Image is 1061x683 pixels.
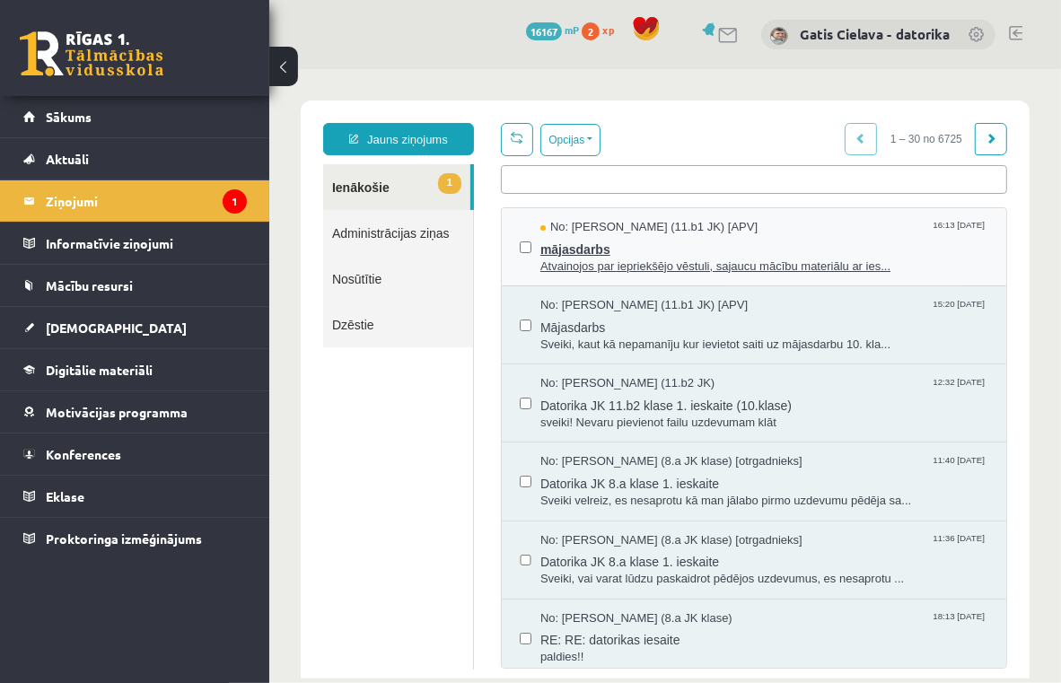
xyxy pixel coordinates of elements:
span: Atvainojos par iepriekšējo vēstuli, sajaucu mācību materiālu ar ies... [271,189,719,206]
span: Mācību resursi [46,277,133,293]
span: paldies!! [271,580,719,597]
span: Digitālie materiāli [46,362,153,378]
span: No: [PERSON_NAME] (11.b1 JK) [APV] [271,228,478,245]
a: Motivācijas programma [23,391,247,433]
i: 1 [223,189,247,214]
span: 15:20 [DATE] [663,228,719,241]
span: No: [PERSON_NAME] (11.b2 JK) [271,306,445,323]
span: Sveiki velreiz, es nesaprotu kā man jālabo pirmo uzdevumu pēdēja sa... [271,424,719,441]
a: Dzēstie [54,232,204,278]
a: No: [PERSON_NAME] (8.a JK klase) [otrgadnieks] 11:36 [DATE] Datorika JK 8.a klase 1. ieskaite Sve... [271,463,719,519]
a: Administrācijas ziņas [54,141,204,187]
span: Eklase [46,488,84,504]
span: 2 [582,22,600,40]
span: Sveiki, kaut kā nepamanīju kur ievietot saiti uz mājasdarbu 10. kla... [271,267,719,285]
a: Ziņojumi1 [23,180,247,222]
span: Datorika JK 11.b2 klase 1. ieskaite (10.klase) [271,323,719,346]
span: No: [PERSON_NAME] (8.a JK klase) [271,541,463,558]
a: Digitālie materiāli [23,349,247,390]
a: Proktoringa izmēģinājums [23,518,247,559]
a: Rīgas 1. Tālmācības vidusskola [20,31,163,76]
a: No: [PERSON_NAME] (11.b1 JK) [APV] 15:20 [DATE] Mājasdarbs Sveiki, kaut kā nepamanīju kur ievieto... [271,228,719,284]
span: 1 [169,104,192,125]
span: RE: RE: datorikas iesaite [271,557,719,580]
span: No: [PERSON_NAME] (8.a JK klase) [otrgadnieks] [271,384,533,401]
span: Aktuāli [46,151,89,167]
img: Gatis Cielava - datorika [770,27,788,45]
span: Proktoringa izmēģinājums [46,530,202,547]
span: Motivācijas programma [46,404,188,420]
a: Konferences [23,433,247,475]
span: 16:13 [DATE] [663,150,719,163]
a: No: [PERSON_NAME] (8.a JK klase) 18:13 [DATE] RE: RE: datorikas iesaite paldies!! [271,541,719,597]
span: 16167 [526,22,562,40]
a: 1Ienākošie [54,95,201,141]
span: Datorika JK 8.a klase 1. ieskaite [271,401,719,424]
span: 1 – 30 no 6725 [608,54,706,86]
span: Sveiki, vai varat lūdzu paskaidrot pēdējos uzdevumus, es nesaprotu ... [271,502,719,519]
span: Datorika JK 8.a klase 1. ieskaite [271,479,719,502]
a: 2 xp [582,22,623,37]
legend: Ziņojumi [46,180,247,222]
a: No: [PERSON_NAME] (11.b2 JK) 12:32 [DATE] Datorika JK 11.b2 klase 1. ieskaite (10.klase) sveiki! ... [271,306,719,362]
a: Mācību resursi [23,265,247,306]
button: Opcijas [271,55,331,87]
a: No: [PERSON_NAME] (11.b1 JK) [APV] 16:13 [DATE] mājasdarbs Atvainojos par iepriekšējo vēstuli, sa... [271,150,719,206]
a: Gatis Cielava - datorika [800,25,950,43]
a: Aktuāli [23,138,247,180]
span: Sākums [46,109,92,125]
a: Jauns ziņojums [54,54,205,86]
span: No: [PERSON_NAME] (11.b1 JK) [APV] [271,150,488,167]
span: Mājasdarbs [271,245,719,267]
span: 12:32 [DATE] [663,306,719,320]
span: 18:13 [DATE] [663,541,719,555]
span: sveiki! Nevaru pievienot failu uzdevumam klāt [271,346,719,363]
a: 16167 mP [526,22,579,37]
span: mP [565,22,579,37]
a: [DEMOGRAPHIC_DATA] [23,307,247,348]
a: Informatīvie ziņojumi [23,223,247,264]
span: xp [602,22,614,37]
span: No: [PERSON_NAME] (8.a JK klase) [otrgadnieks] [271,463,533,480]
span: 11:40 [DATE] [663,384,719,398]
span: 11:36 [DATE] [663,463,719,477]
a: Nosūtītie [54,187,204,232]
a: Sākums [23,96,247,137]
a: Eklase [23,476,247,517]
span: [DEMOGRAPHIC_DATA] [46,320,187,336]
span: mājasdarbs [271,167,719,189]
a: No: [PERSON_NAME] (8.a JK klase) [otrgadnieks] 11:40 [DATE] Datorika JK 8.a klase 1. ieskaite Sve... [271,384,719,440]
span: Konferences [46,446,121,462]
legend: Informatīvie ziņojumi [46,223,247,264]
